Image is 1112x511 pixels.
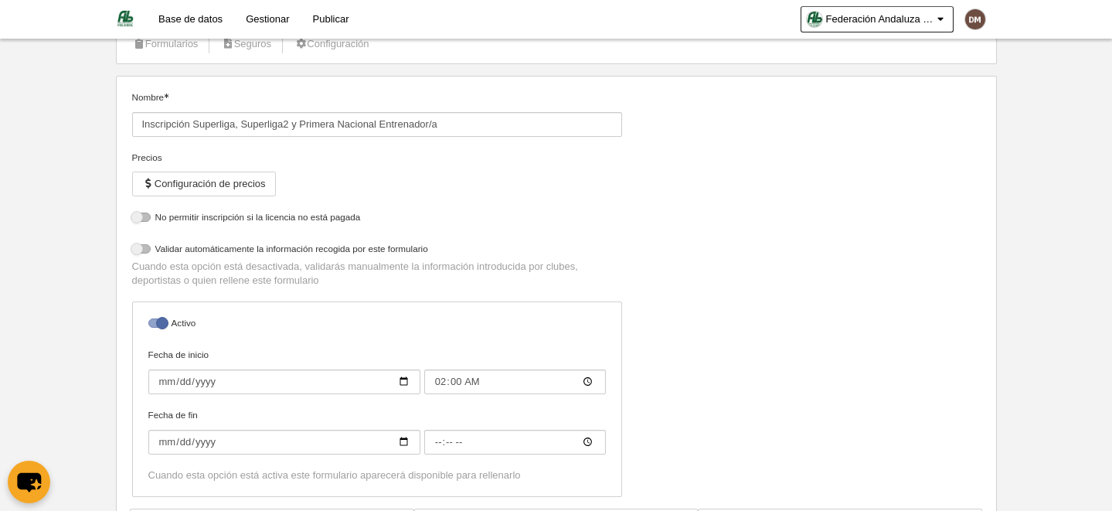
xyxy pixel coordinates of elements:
[148,430,420,455] input: Fecha de fin
[8,461,50,503] button: chat-button
[148,348,606,394] label: Fecha de inicio
[132,90,622,137] label: Nombre
[826,12,934,27] span: Federación Andaluza de Voleibol
[116,9,134,28] img: Federación Andaluza de Voleibol
[148,468,606,482] div: Cuando esta opción está activa este formulario aparecerá disponible para rellenarlo
[132,151,622,165] div: Precios
[801,6,954,32] a: Federación Andaluza de Voleibol
[132,260,622,288] p: Cuando esta opción está desactivada, validarás manualmente la información introducida por clubes,...
[124,32,207,56] a: Formularios
[148,408,606,455] label: Fecha de fin
[132,172,276,196] button: Configuración de precios
[132,242,622,260] label: Validar automáticamente la información recogida por este formulario
[148,370,420,394] input: Fecha de inicio
[965,9,985,29] img: c2l6ZT0zMHgzMCZmcz05JnRleHQ9RE0mYmc9NmQ0YzQx.png
[132,210,622,228] label: No permitir inscripción si la licencia no está pagada
[286,32,377,56] a: Configuración
[807,12,822,27] img: Oap74nFcuaE6.30x30.jpg
[213,32,280,56] a: Seguros
[424,370,606,394] input: Fecha de inicio
[164,94,168,98] i: Obligatorio
[132,112,622,137] input: Nombre
[148,316,606,334] label: Activo
[424,430,606,455] input: Fecha de fin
